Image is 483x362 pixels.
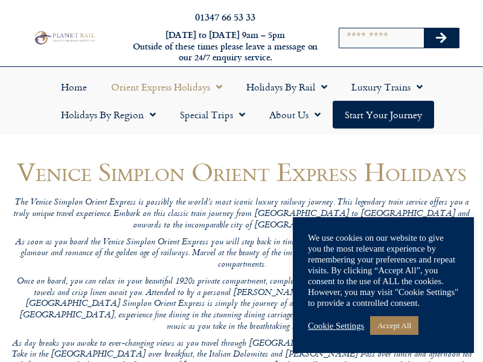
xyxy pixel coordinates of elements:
[132,30,319,63] h6: [DATE] to [DATE] 9am – 5pm Outside of these times please leave a message on our 24/7 enquiry serv...
[49,73,99,101] a: Home
[234,73,339,101] a: Holidays by Rail
[6,73,477,129] nav: Menu
[99,73,234,101] a: Orient Express Holidays
[49,101,168,129] a: Holidays by Region
[308,320,364,331] a: Cookie Settings
[168,101,257,129] a: Special Trips
[339,73,435,101] a: Luxury Trains
[11,237,472,271] p: As soon as you board the Venice Simplon Orient Express you will step back in time to a bygone era...
[11,157,472,186] h1: Venice Simplon Orient Express Holidays
[32,30,97,45] img: Planet Rail Train Holidays Logo
[11,276,472,332] p: Once on board, you can relax in your beautiful 1920s private compartment, complete with wood-pane...
[333,101,434,129] a: Start your Journey
[195,10,255,24] a: 01347 66 53 33
[11,197,472,231] p: The Venice Simplon Orient Express is possibly the world’s most iconic luxury railway journey. Thi...
[370,316,418,335] a: Accept All
[424,28,459,48] button: Search
[308,232,459,308] div: We use cookies on our website to give you the most relevant experience by remembering your prefer...
[257,101,333,129] a: About Us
